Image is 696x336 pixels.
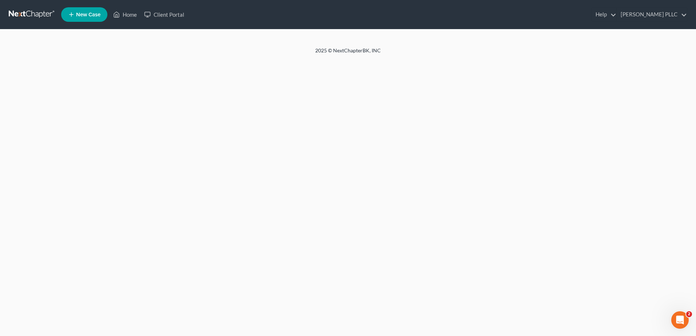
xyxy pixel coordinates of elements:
a: Home [110,8,141,21]
iframe: Intercom live chat [671,311,689,329]
a: Client Portal [141,8,188,21]
span: 2 [686,311,692,317]
a: [PERSON_NAME] PLLC [617,8,687,21]
div: 2025 © NextChapterBK, INC [141,47,555,60]
new-legal-case-button: New Case [61,7,107,22]
a: Help [592,8,616,21]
